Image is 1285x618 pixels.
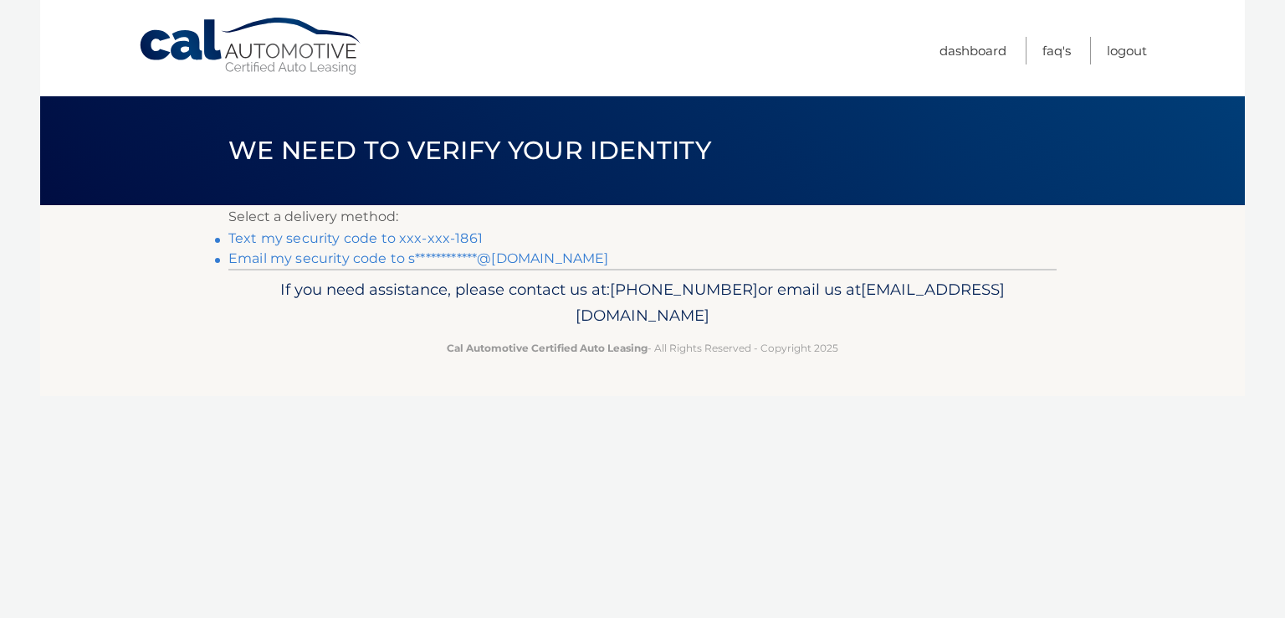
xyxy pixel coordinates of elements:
[239,276,1046,330] p: If you need assistance, please contact us at: or email us at
[228,205,1057,229] p: Select a delivery method:
[239,339,1046,357] p: - All Rights Reserved - Copyright 2025
[939,37,1006,64] a: Dashboard
[138,17,364,76] a: Cal Automotive
[228,135,711,166] span: We need to verify your identity
[1042,37,1071,64] a: FAQ's
[447,342,648,354] strong: Cal Automotive Certified Auto Leasing
[228,230,483,246] a: Text my security code to xxx-xxx-1861
[1107,37,1147,64] a: Logout
[610,280,758,299] span: [PHONE_NUMBER]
